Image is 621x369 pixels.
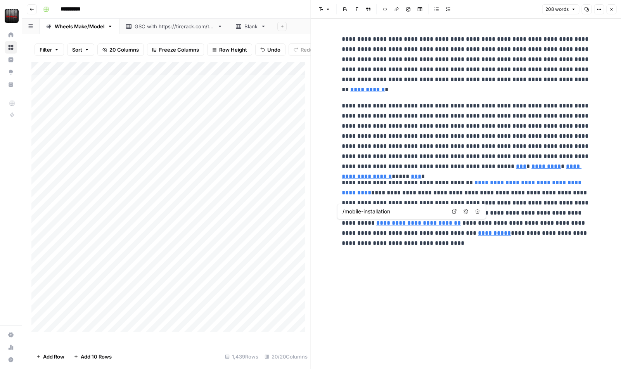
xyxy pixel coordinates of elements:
button: Add Row [31,350,69,363]
a: Usage [5,341,17,353]
span: Sort [72,46,82,54]
button: 20 Columns [97,43,144,56]
a: Opportunities [5,66,17,78]
a: Insights [5,54,17,66]
button: 208 words [542,4,579,14]
button: Freeze Columns [147,43,204,56]
a: Your Data [5,78,17,91]
a: GSC with [URL][DOMAIN_NAME] [119,19,229,34]
div: Blank [244,23,258,30]
a: Blank [229,19,273,34]
div: 1,439 Rows [222,350,261,363]
span: Add 10 Rows [81,353,112,360]
button: Workspace: Tire Rack [5,6,17,26]
a: Home [5,29,17,41]
span: 208 words [545,6,569,13]
span: Freeze Columns [159,46,199,54]
span: Add Row [43,353,64,360]
div: GSC with [URL][DOMAIN_NAME] [135,23,214,30]
button: Redo [289,43,318,56]
a: Settings [5,329,17,341]
div: 20/20 Columns [261,350,311,363]
button: Sort [67,43,94,56]
a: Browse [5,41,17,54]
button: Help + Support [5,353,17,366]
a: Wheels Make/Model [40,19,119,34]
span: Undo [267,46,280,54]
span: 20 Columns [109,46,139,54]
span: Filter [40,46,52,54]
button: Filter [35,43,64,56]
button: Add 10 Rows [69,350,116,363]
div: Wheels Make/Model [55,23,104,30]
span: Redo [301,46,313,54]
span: Row Height [219,46,247,54]
button: Undo [255,43,285,56]
button: Row Height [207,43,252,56]
img: Tire Rack Logo [5,9,19,23]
